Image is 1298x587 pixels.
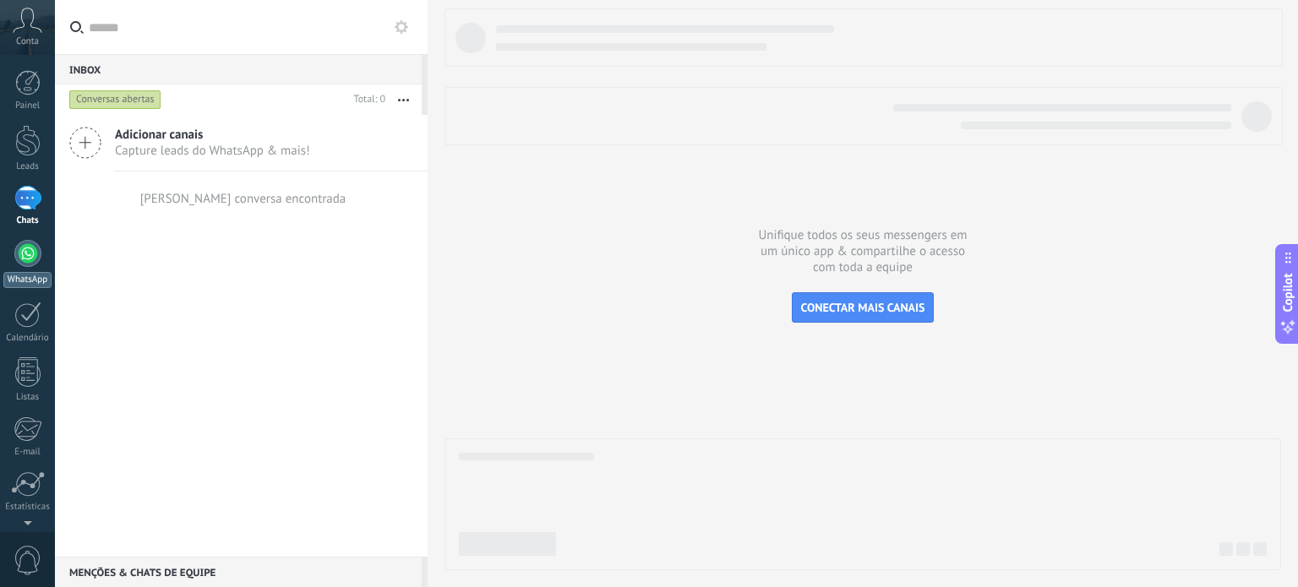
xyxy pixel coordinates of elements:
div: Total: 0 [347,91,385,108]
div: Conversas abertas [69,90,161,110]
div: Inbox [55,54,422,84]
div: Leads [3,161,52,172]
div: E-mail [3,447,52,458]
div: WhatsApp [3,272,52,288]
div: Estatísticas [3,502,52,513]
div: Calendário [3,333,52,344]
span: Conta [16,36,39,47]
div: Painel [3,101,52,111]
button: Mais [385,84,422,115]
button: CONECTAR MAIS CANAIS [792,292,935,323]
span: CONECTAR MAIS CANAIS [801,300,925,315]
div: [PERSON_NAME] conversa encontrada [140,191,346,207]
div: Listas [3,392,52,403]
span: Adicionar canais [115,127,310,143]
div: Chats [3,215,52,226]
span: Capture leads do WhatsApp & mais! [115,143,310,159]
span: Copilot [1279,273,1296,312]
div: Menções & Chats de equipe [55,557,422,587]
